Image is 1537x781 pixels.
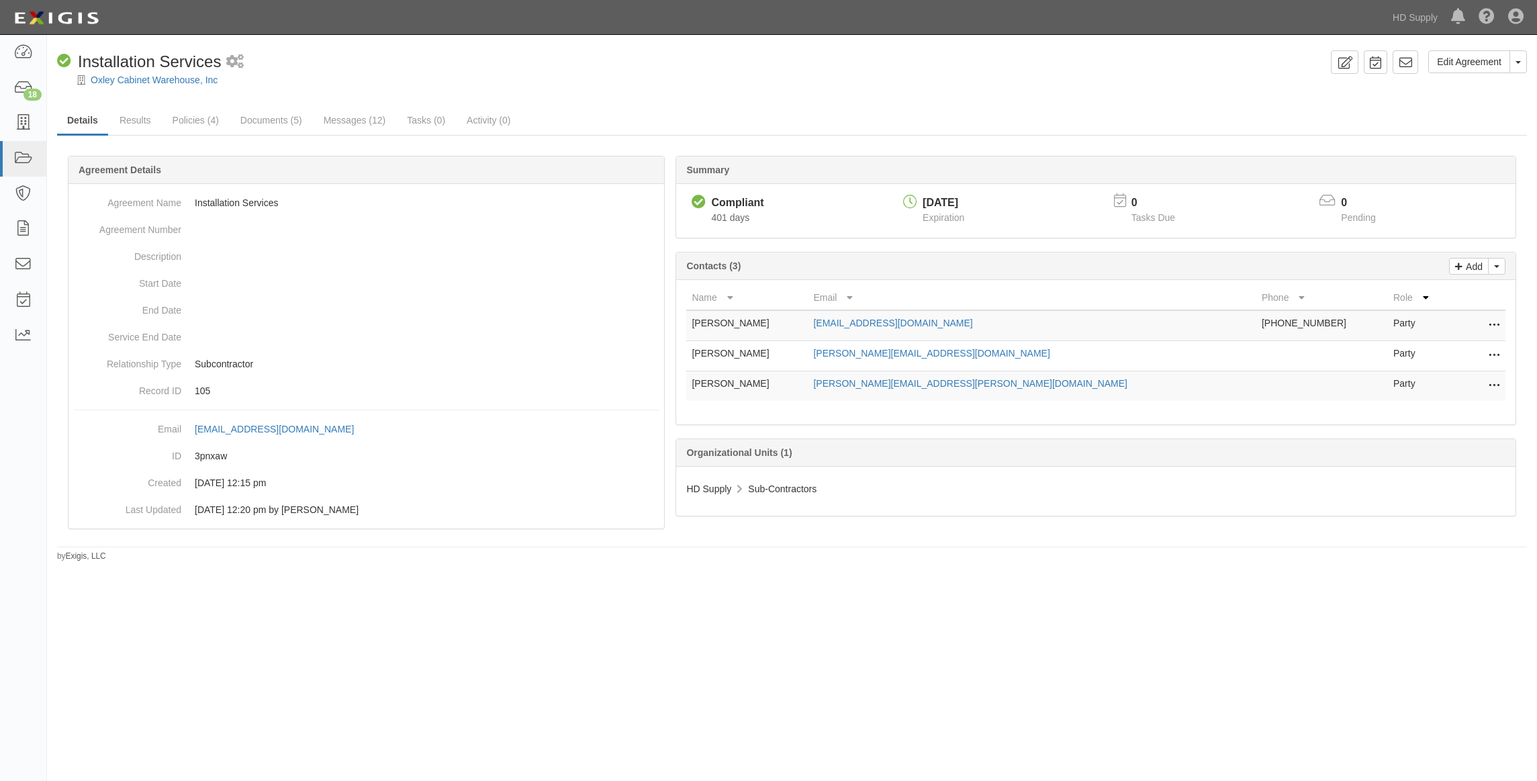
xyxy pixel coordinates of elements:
b: Organizational Units (1) [686,447,792,458]
td: [PHONE_NUMBER] [1256,310,1388,341]
td: Party [1388,341,1452,371]
div: Compliant [711,195,763,211]
dt: Description [74,243,181,263]
a: Activity (0) [457,107,520,134]
span: Pending [1341,212,1375,223]
img: logo-5460c22ac91f19d4615b14bd174203de0afe785f0fc80cf4dbbc73dc1793850b.png [10,6,103,30]
td: Party [1388,310,1452,341]
a: [PERSON_NAME][EMAIL_ADDRESS][DOMAIN_NAME] [813,348,1050,359]
td: [PERSON_NAME] [686,310,808,341]
p: Add [1462,259,1483,274]
a: Documents (5) [230,107,312,134]
dt: Email [74,416,181,436]
p: 105 [195,384,659,398]
div: Installation Services [57,50,221,73]
span: Installation Services [78,52,221,71]
p: 0 [1131,195,1192,211]
dt: Start Date [74,270,181,290]
th: Phone [1256,285,1388,310]
b: Contacts (3) [686,261,741,271]
th: Name [686,285,808,310]
a: Details [57,107,108,136]
div: [EMAIL_ADDRESS][DOMAIN_NAME] [195,422,354,436]
dd: 3pnxaw [74,443,659,469]
a: Edit Agreement [1428,50,1510,73]
a: [EMAIL_ADDRESS][DOMAIN_NAME] [195,424,369,434]
i: Compliant [57,54,71,68]
dt: ID [74,443,181,463]
a: Results [109,107,161,134]
b: Agreement Details [79,165,161,175]
a: Oxley Cabinet Warehouse, Inc [91,75,218,85]
a: HD Supply [1386,4,1444,31]
dd: Installation Services [74,189,659,216]
i: Help Center - Complianz [1479,9,1495,26]
small: by [57,551,106,562]
i: 1 scheduled workflow [226,55,244,69]
div: 18 [24,89,42,101]
span: Sub-Contractors [748,484,817,494]
td: Party [1388,371,1452,402]
a: [EMAIL_ADDRESS][DOMAIN_NAME] [813,318,972,328]
dt: Last Updated [74,496,181,516]
dt: Record ID [74,377,181,398]
i: Compliant [692,195,706,210]
span: Expiration [923,212,964,223]
dt: Agreement Name [74,189,181,210]
div: [DATE] [923,195,964,211]
dt: Agreement Number [74,216,181,236]
a: Add [1449,258,1489,275]
dd: [DATE] 12:20 pm by [PERSON_NAME] [74,496,659,523]
td: [PERSON_NAME] [686,371,808,402]
dd: [DATE] 12:15 pm [74,469,659,496]
p: 0 [1341,195,1392,211]
a: Exigis, LLC [66,551,106,561]
th: Email [808,285,1256,310]
dt: Created [74,469,181,490]
dd: Subcontractor [74,351,659,377]
span: Tasks Due [1131,212,1175,223]
dt: Relationship Type [74,351,181,371]
a: [PERSON_NAME][EMAIL_ADDRESS][PERSON_NAME][DOMAIN_NAME] [813,378,1127,389]
a: Policies (4) [162,107,229,134]
dt: End Date [74,297,181,317]
span: HD Supply [686,484,731,494]
span: Since 08/27/2024 [711,212,749,223]
dt: Service End Date [74,324,181,344]
a: Messages (12) [314,107,396,134]
th: Role [1388,285,1452,310]
td: [PERSON_NAME] [686,341,808,371]
b: Summary [686,165,729,175]
a: Tasks (0) [397,107,455,134]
